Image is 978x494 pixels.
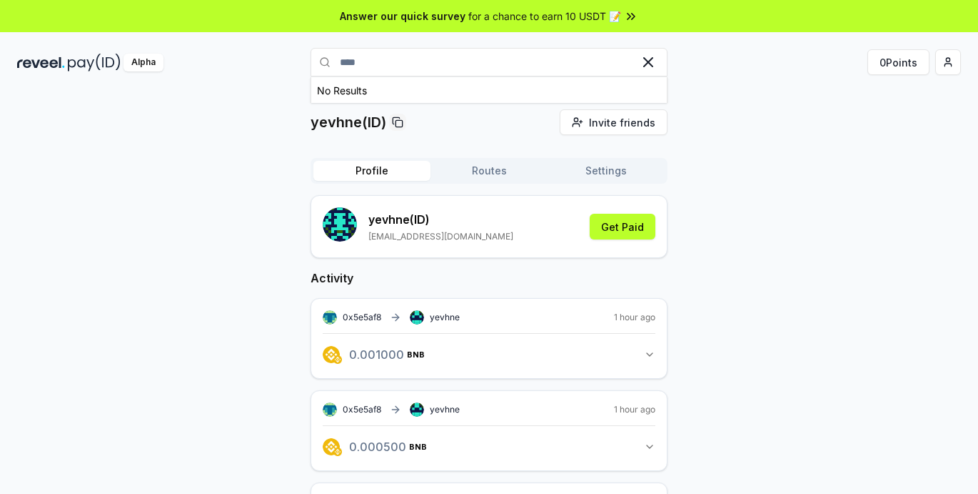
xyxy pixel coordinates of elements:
span: Invite friends [589,115,655,130]
button: Settings [548,161,665,181]
img: logo.png [323,346,340,363]
span: 0x5e5af8 [343,312,381,322]
button: 0Points [867,49,929,75]
button: Invite friends [560,109,667,135]
p: yevhne(ID) [311,112,386,132]
div: Alpha [123,54,163,71]
img: logo.png [333,448,342,456]
button: Get Paid [590,214,655,239]
p: yevhne (ID) [368,211,513,228]
button: 0.001000BNB [323,342,655,367]
div: No Results [317,83,367,98]
span: BNB [407,350,425,359]
span: for a chance to earn 10 USDT 📝 [468,9,621,24]
img: logo.png [333,355,342,364]
button: Routes [430,161,548,181]
button: 0.000500BNB [323,435,655,459]
p: [EMAIL_ADDRESS][DOMAIN_NAME] [368,231,513,242]
button: Profile [313,161,430,181]
img: pay_id [68,54,121,71]
button: No Results [311,77,667,103]
h2: Activity [311,270,667,287]
span: 1 hour ago [614,404,655,415]
img: reveel_dark [17,54,65,71]
span: 1 hour ago [614,312,655,323]
span: Answer our quick survey [340,9,465,24]
span: yevhne [430,404,460,415]
img: logo.png [323,438,340,455]
span: 0x5e5af8 [343,404,381,415]
span: yevhne [430,312,460,323]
